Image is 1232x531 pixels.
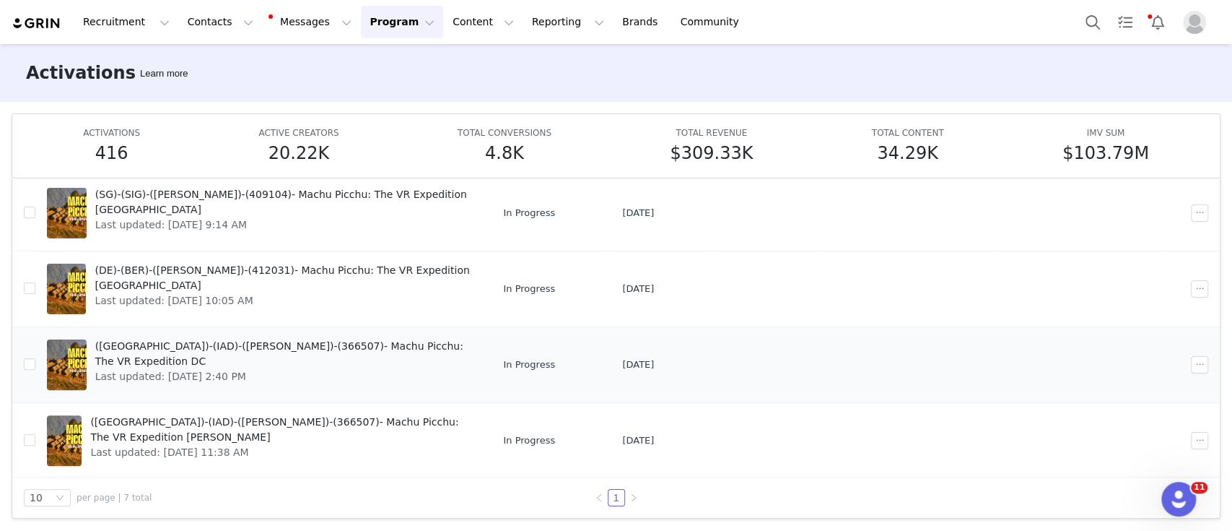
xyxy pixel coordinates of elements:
[263,6,360,38] button: Messages
[1142,6,1174,38] button: Notifications
[622,358,654,372] span: [DATE]
[1109,6,1141,38] a: Tasks
[458,128,551,138] span: TOTAL CONVERSIONS
[629,493,638,502] i: icon: right
[47,184,480,242] a: (SG)-(SIG)-([PERSON_NAME])-(409104)- Machu Picchu: The VR Expedition [GEOGRAPHIC_DATA]Last update...
[1174,11,1220,34] button: Profile
[503,433,555,448] span: In Progress
[95,339,472,369] span: ([GEOGRAPHIC_DATA])-(IAD)-([PERSON_NAME])-(366507)- Machu Picchu: The VR Expedition DC
[1077,6,1109,38] button: Search
[1062,140,1149,166] h5: $103.79M
[622,433,654,448] span: [DATE]
[1086,128,1124,138] span: IMV SUM
[670,140,753,166] h5: $309.33K
[56,493,64,504] i: icon: down
[1183,11,1206,34] img: placeholder-profile.jpg
[30,490,43,506] div: 10
[608,489,625,506] li: 1
[590,489,608,506] li: Previous Page
[95,369,472,384] span: Last updated: [DATE] 2:40 PM
[137,66,191,81] div: Tooltip anchor
[90,445,471,460] span: Last updated: [DATE] 11:38 AM
[95,140,128,166] h5: 416
[595,493,603,502] i: icon: left
[877,140,938,166] h5: 34.29K
[676,128,747,138] span: TOTAL REVENUE
[268,140,329,166] h5: 20.22K
[361,6,443,38] button: Program
[872,128,944,138] span: TOTAL CONTENT
[485,140,524,166] h5: 4.8K
[258,128,338,138] span: ACTIVE CREATORS
[625,489,642,506] li: Next Page
[523,6,613,38] button: Reporting
[26,60,136,86] h3: Activations
[503,358,555,372] span: In Progress
[47,260,480,318] a: (DE)-(BER)-([PERSON_NAME])-(412031)- Machu Picchu: The VR Expedition [GEOGRAPHIC_DATA]Last update...
[83,128,140,138] span: ACTIVATIONS
[503,206,555,220] span: In Progress
[503,282,555,296] span: In Progress
[1191,482,1207,493] span: 11
[47,336,480,394] a: ([GEOGRAPHIC_DATA])-(IAD)-([PERSON_NAME])-(366507)- Machu Picchu: The VR Expedition DCLast update...
[1161,482,1196,517] iframe: Intercom live chat
[444,6,523,38] button: Content
[672,6,754,38] a: Community
[608,490,624,506] a: 1
[613,6,670,38] a: Brands
[12,17,62,30] img: grin logo
[622,282,654,296] span: [DATE]
[77,491,152,504] span: per page | 7 total
[179,6,262,38] button: Contacts
[622,206,654,220] span: [DATE]
[95,263,471,293] span: (DE)-(BER)-([PERSON_NAME])-(412031)- Machu Picchu: The VR Expedition [GEOGRAPHIC_DATA]
[95,187,472,217] span: (SG)-(SIG)-([PERSON_NAME])-(409104)- Machu Picchu: The VR Expedition [GEOGRAPHIC_DATA]
[95,217,472,233] span: Last updated: [DATE] 9:14 AM
[90,415,471,445] span: ([GEOGRAPHIC_DATA])-(IAD)-([PERSON_NAME])-(366507)- Machu Picchu: The VR Expedition [PERSON_NAME]
[47,412,480,470] a: ([GEOGRAPHIC_DATA])-(IAD)-([PERSON_NAME])-(366507)- Machu Picchu: The VR Expedition [PERSON_NAME]...
[74,6,178,38] button: Recruitment
[95,293,471,308] span: Last updated: [DATE] 10:05 AM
